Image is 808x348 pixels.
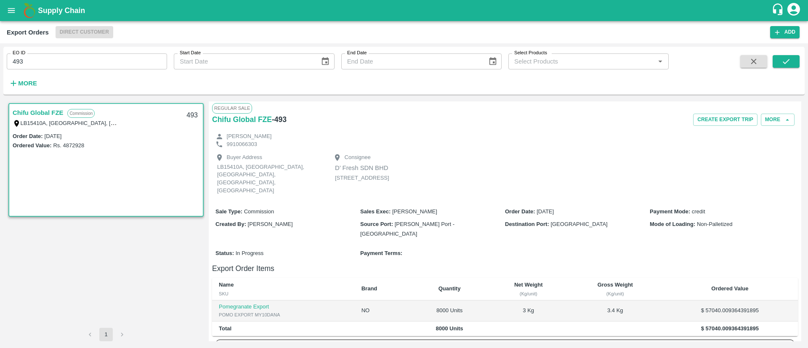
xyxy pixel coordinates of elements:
[345,154,371,162] p: Consignee
[771,3,786,18] div: customer-support
[514,50,547,56] label: Select Products
[360,208,391,215] b: Sales Exec :
[514,282,543,288] b: Net Weight
[537,208,554,215] span: [DATE]
[180,50,201,56] label: Start Date
[511,56,652,67] input: Select Products
[212,263,798,274] h6: Export Order Items
[219,303,348,311] p: Pomegranate Export
[174,53,314,69] input: Start Date
[53,142,84,149] label: Rs. 4872928
[598,282,633,288] b: Gross Weight
[181,106,203,125] div: 493
[655,56,666,67] button: Open
[355,300,411,321] td: NO
[21,2,38,19] img: logo
[761,114,795,126] button: More
[650,221,695,227] b: Mode of Loading :
[7,27,49,38] div: Export Orders
[82,328,130,341] nav: pagination navigation
[360,221,393,227] b: Source Port :
[227,133,272,141] p: [PERSON_NAME]
[711,285,748,292] b: Ordered Value
[360,221,454,236] span: [PERSON_NAME] Port - [GEOGRAPHIC_DATA]
[67,109,95,118] p: Commission
[505,208,535,215] b: Order Date :
[13,107,63,118] a: Chifu Global FZE
[236,250,263,256] span: In Progress
[436,325,463,332] b: 8000 Units
[569,300,662,321] td: 3.4 Kg
[212,114,272,125] a: Chifu Global FZE
[13,142,51,149] label: Ordered Value:
[341,53,481,69] input: End Date
[2,1,21,20] button: open drawer
[489,300,569,321] td: 3 Kg
[693,114,757,126] button: Create Export Trip
[692,208,705,215] span: credit
[697,221,733,227] span: Non-Palletized
[485,53,501,69] button: Choose date
[701,325,759,332] b: $ 57040.009364391895
[38,5,771,16] a: Supply Chain
[219,311,348,319] div: POMO EXPORT MY10DANA
[439,285,461,292] b: Quantity
[215,208,242,215] b: Sale Type :
[575,290,655,298] div: (Kg/unit)
[18,80,37,87] strong: More
[550,221,607,227] span: [GEOGRAPHIC_DATA]
[410,300,488,321] td: 8000 Units
[227,141,257,149] p: 9910066303
[335,174,389,182] p: [STREET_ADDRESS]
[38,6,85,15] b: Supply Chain
[272,114,287,125] h6: - 493
[392,208,437,215] span: [PERSON_NAME]
[505,221,549,227] b: Destination Port :
[361,285,377,292] b: Brand
[244,208,274,215] span: Commission
[219,325,231,332] b: Total
[215,221,246,227] b: Created By :
[219,290,348,298] div: SKU
[212,103,252,113] span: Regular Sale
[45,133,62,139] label: [DATE]
[99,328,113,341] button: page 1
[248,221,293,227] span: [PERSON_NAME]
[219,282,234,288] b: Name
[317,53,333,69] button: Choose date
[7,53,167,69] input: Enter EO ID
[227,154,263,162] p: Buyer Address
[217,163,318,194] p: LB15410A, [GEOGRAPHIC_DATA], [GEOGRAPHIC_DATA], [GEOGRAPHIC_DATA], [GEOGRAPHIC_DATA]
[360,250,402,256] b: Payment Terms :
[650,208,690,215] b: Payment Mode :
[21,120,286,126] label: LB15410A, [GEOGRAPHIC_DATA], [GEOGRAPHIC_DATA], [GEOGRAPHIC_DATA], [GEOGRAPHIC_DATA]
[335,163,389,173] p: D’ Fresh SDN BHD
[347,50,367,56] label: End Date
[13,50,25,56] label: EO ID
[13,133,43,139] label: Order Date :
[495,290,562,298] div: (Kg/unit)
[786,2,801,19] div: account of current user
[662,300,798,321] td: $ 57040.009364391895
[7,76,39,90] button: More
[770,26,800,38] button: Add
[215,250,234,256] b: Status :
